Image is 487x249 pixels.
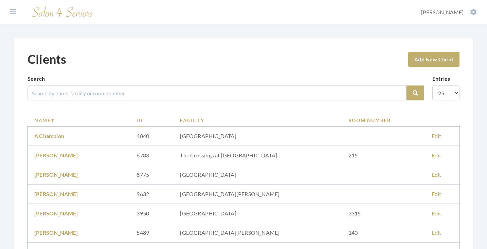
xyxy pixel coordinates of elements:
td: 140 [342,223,425,243]
td: [GEOGRAPHIC_DATA] [173,165,341,185]
td: [GEOGRAPHIC_DATA][PERSON_NAME] [173,223,341,243]
td: 5489 [130,223,173,243]
a: [PERSON_NAME] [34,152,78,158]
a: Edit [432,191,441,197]
a: Edit [432,171,441,178]
a: Edit [432,133,441,139]
h1: Clients [28,52,66,66]
span: [PERSON_NAME] [421,9,464,15]
td: 3950 [130,204,173,223]
a: Facility [180,117,335,124]
td: [GEOGRAPHIC_DATA] [173,204,341,223]
a: Room Number [348,117,418,124]
input: Search by name, facility or room number [28,85,407,100]
td: 4840 [130,127,173,146]
a: [PERSON_NAME] [34,210,78,216]
a: Edit [432,152,441,158]
a: A Champion [34,133,64,139]
button: [PERSON_NAME] [419,8,479,16]
img: Salon 4 Seniors [29,4,96,20]
a: Edit [432,210,441,216]
a: Add New Client [408,52,459,67]
label: Search [28,75,45,83]
a: [PERSON_NAME] [34,191,78,197]
a: Edit [432,229,441,236]
td: 8775 [130,165,173,185]
a: [PERSON_NAME] [34,229,78,236]
td: [GEOGRAPHIC_DATA] [173,127,341,146]
td: The Crossings at [GEOGRAPHIC_DATA] [173,146,341,165]
td: 9632 [130,185,173,204]
a: Name [34,117,123,124]
td: 6783 [130,146,173,165]
td: 3315 [342,204,425,223]
td: 215 [342,146,425,165]
a: ID [137,117,166,124]
td: [GEOGRAPHIC_DATA][PERSON_NAME] [173,185,341,204]
label: Entries [432,75,450,83]
a: [PERSON_NAME] [34,171,78,178]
